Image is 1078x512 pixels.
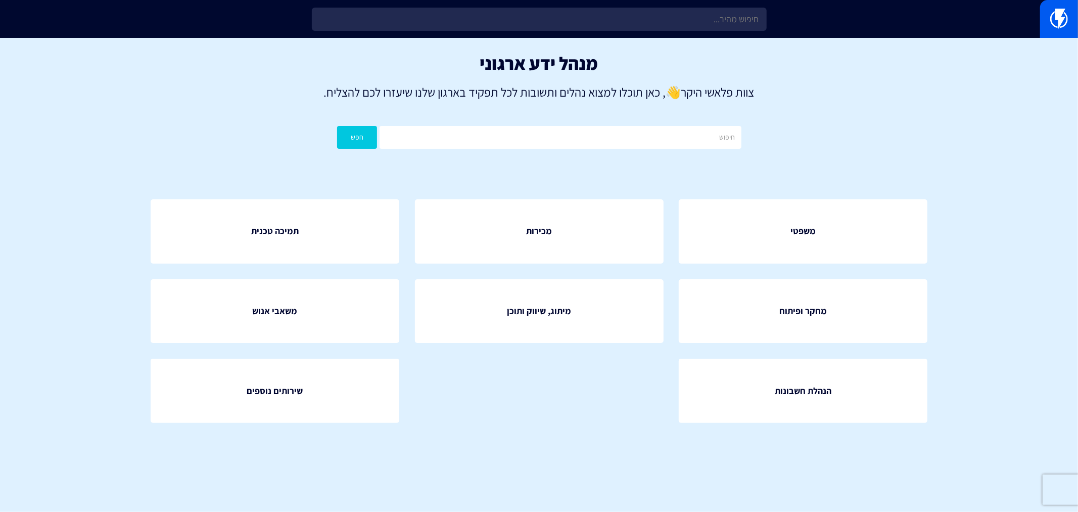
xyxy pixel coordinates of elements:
a: משפטי [679,199,927,264]
input: חיפוש מהיר... [312,8,767,31]
a: תמיכה טכנית [151,199,399,264]
span: תמיכה טכנית [251,225,299,238]
h1: מנהל ידע ארגוני [15,53,1063,73]
span: משאבי אנוש [252,305,297,318]
input: חיפוש [380,126,741,149]
span: מכירות [526,225,552,238]
strong: 👋 [666,84,681,100]
a: הנהלת חשבונות [679,359,927,423]
p: צוות פלאשי היקר , כאן תוכלו למצוא נהלים ותשובות לכל תפקיד בארגון שלנו שיעזרו לכם להצליח. [15,83,1063,101]
a: מכירות [415,199,664,264]
a: שירותים נוספים [151,359,399,423]
span: משפטי [790,225,816,238]
span: מחקר ופיתוח [779,305,827,318]
a: מיתוג, שיווק ותוכן [415,279,664,344]
span: שירותים נוספים [247,385,303,398]
a: מחקר ופיתוח [679,279,927,344]
span: מיתוג, שיווק ותוכן [507,305,571,318]
button: חפש [337,126,378,149]
span: הנהלת חשבונות [775,385,831,398]
a: משאבי אנוש [151,279,399,344]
